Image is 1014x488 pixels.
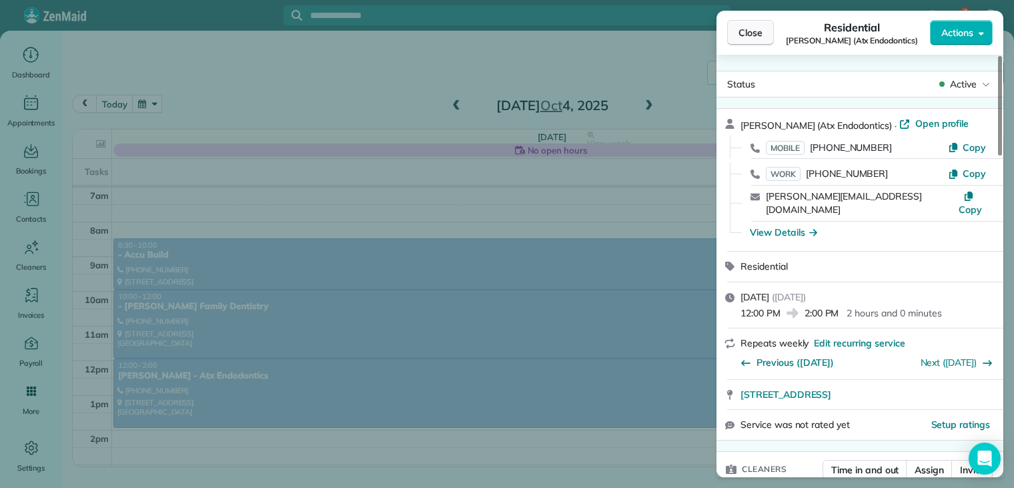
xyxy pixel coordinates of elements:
span: 2:00 PM [805,306,839,320]
span: Residential [740,260,788,272]
span: Time in and out [831,463,899,477]
span: · [892,120,899,131]
a: WORK[PHONE_NUMBER] [766,167,888,180]
span: [STREET_ADDRESS] [740,388,831,401]
button: Next ([DATE]) [921,356,993,369]
a: [PERSON_NAME][EMAIL_ADDRESS][DOMAIN_NAME] [766,190,922,216]
span: Close [738,26,763,39]
button: View Details [750,226,817,239]
span: Copy [959,204,982,216]
span: WORK [766,167,801,181]
span: Cleaners [742,463,787,476]
button: Copy [948,167,986,180]
span: [DATE] [740,291,769,303]
button: Copy [948,141,986,154]
a: Open profile [899,117,969,130]
span: Setup ratings [931,419,991,431]
button: Previous ([DATE]) [740,356,834,369]
span: Residential [824,19,881,35]
span: Actions [941,26,973,39]
span: Status [727,78,755,90]
span: MOBILE [766,141,805,155]
span: Copy [963,142,986,154]
p: 2 hours and 0 minutes [847,306,941,320]
span: ( [DATE] ) [772,291,806,303]
div: Open Intercom Messenger [969,443,1001,475]
a: [STREET_ADDRESS] [740,388,995,401]
button: Setup ratings [931,418,991,431]
button: Assign [906,460,953,480]
span: Assign [915,463,944,477]
span: Previous ([DATE]) [756,356,834,369]
span: Copy [963,168,986,180]
button: Time in and out [823,460,907,480]
span: Invite [960,463,984,477]
span: Repeats weekly [740,337,809,349]
span: [PERSON_NAME] (Atx Endodontics) [786,35,918,46]
span: 12:00 PM [740,306,781,320]
span: [PERSON_NAME] (Atx Endodontics) [740,119,892,132]
a: Next ([DATE]) [921,356,977,369]
span: [PHONE_NUMBER] [810,142,892,154]
span: [PHONE_NUMBER] [806,168,888,180]
span: Edit recurring service [814,336,905,350]
a: MOBILE[PHONE_NUMBER] [766,141,892,154]
span: Service was not rated yet [740,418,850,432]
button: Close [727,20,774,45]
span: Open profile [915,117,969,130]
button: Copy [955,190,986,216]
button: Invite [951,460,993,480]
span: Active [950,77,977,91]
